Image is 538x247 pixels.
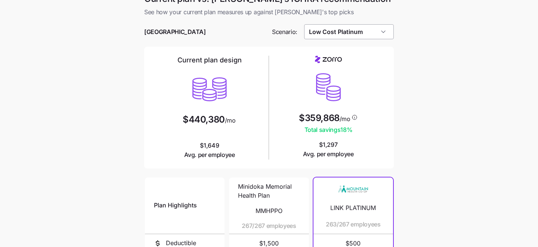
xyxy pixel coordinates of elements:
span: $1,297 [303,140,354,159]
span: Scenario: [272,27,297,37]
span: 267/267 employees [242,221,296,231]
span: /mo [340,116,350,122]
span: /mo [225,117,236,123]
span: $440,380 [183,115,225,124]
span: MMHPPO [256,206,282,216]
span: $359,868 [299,114,339,123]
span: See how your current plan measures up against [PERSON_NAME]'s top picks [144,7,394,17]
img: Carrier [338,182,368,196]
span: [GEOGRAPHIC_DATA] [144,27,206,37]
span: $1,649 [184,141,235,160]
span: Plan Highlights [154,201,197,210]
span: Minidoka Memorial Health Plan [238,182,300,201]
span: Avg. per employee [303,149,354,159]
span: LINK PLATINUM [330,203,376,213]
span: 263/267 employees [326,220,381,229]
span: Total savings 18 % [299,125,358,135]
h2: Current plan design [177,56,242,65]
span: Avg. per employee [184,150,235,160]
